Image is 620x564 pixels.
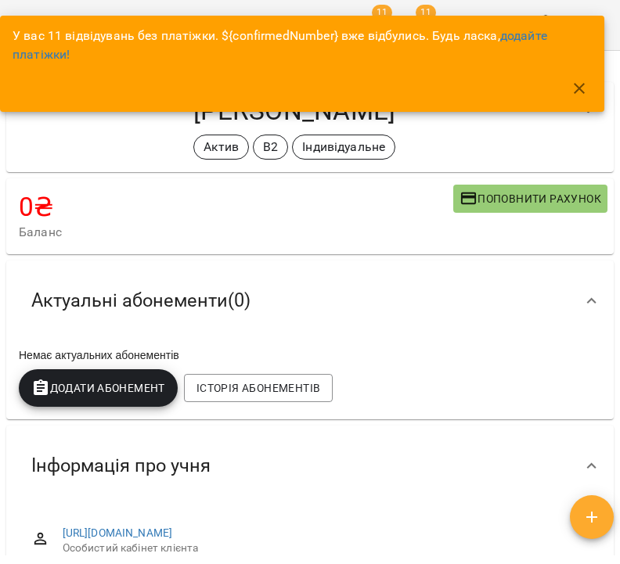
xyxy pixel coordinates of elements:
[31,454,211,478] span: Інформація про учня
[16,344,604,366] div: Немає актуальних абонементів
[292,135,395,160] div: Індивідуальне
[63,541,589,556] span: Особистий кабінет клієнта
[193,135,249,160] div: Актив
[6,426,614,506] div: Інформація про учня
[196,379,320,397] span: Історія абонементів
[63,526,173,539] a: [URL][DOMAIN_NAME]
[253,135,288,160] div: В2
[31,379,165,397] span: Додати Абонемент
[13,27,592,63] p: У вас 11 відвідувань без платіжки. ${confirmedNumber} вже відбулись. Будь ласка,
[13,28,547,62] a: додайте платіжки!
[302,138,385,156] p: Індивідуальне
[19,191,453,223] h4: 0 ₴
[263,138,278,156] p: В2
[460,189,601,208] span: Поповнити рахунок
[372,5,392,20] span: 11
[19,223,453,242] span: Баланс
[416,5,436,20] span: 11
[184,374,333,402] button: Історія абонементів
[6,260,614,341] div: Актуальні абонементи(0)
[19,6,56,44] button: Menu
[453,185,607,213] button: Поповнити рахунок
[19,369,178,407] button: Додати Абонемент
[31,289,251,313] span: Актуальні абонементи ( 0 )
[204,138,239,156] p: Актив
